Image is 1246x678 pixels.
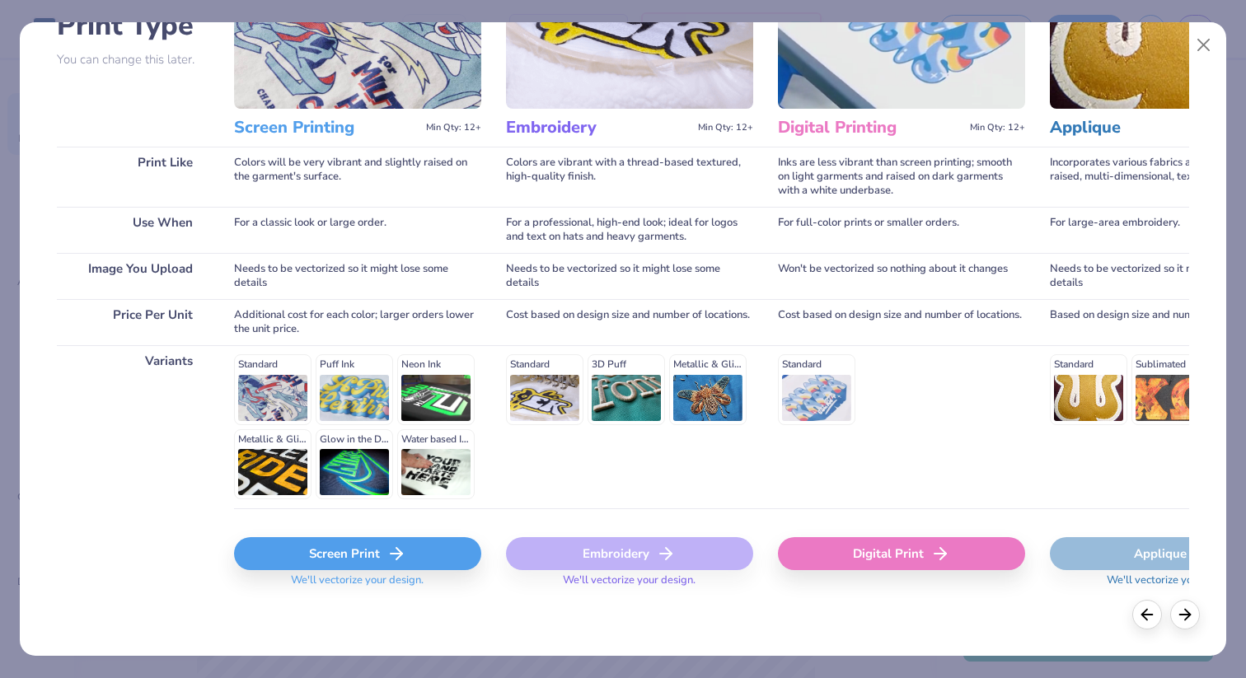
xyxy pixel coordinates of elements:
[506,117,691,138] h3: Embroidery
[778,207,1025,253] div: For full-color prints or smaller orders.
[234,299,481,345] div: Additional cost for each color; larger orders lower the unit price.
[426,122,481,133] span: Min Qty: 12+
[284,573,430,597] span: We'll vectorize your design.
[57,253,209,299] div: Image You Upload
[698,122,753,133] span: Min Qty: 12+
[778,537,1025,570] div: Digital Print
[57,299,209,345] div: Price Per Unit
[234,147,481,207] div: Colors will be very vibrant and slightly raised on the garment's surface.
[778,299,1025,345] div: Cost based on design size and number of locations.
[970,122,1025,133] span: Min Qty: 12+
[1050,117,1235,138] h3: Applique
[234,537,481,570] div: Screen Print
[556,573,702,597] span: We'll vectorize your design.
[506,207,753,253] div: For a professional, high-end look; ideal for logos and text on hats and heavy garments.
[506,147,753,207] div: Colors are vibrant with a thread-based textured, high-quality finish.
[234,207,481,253] div: For a classic look or large order.
[57,345,209,508] div: Variants
[506,537,753,570] div: Embroidery
[1100,573,1246,597] span: We'll vectorize your design.
[1188,30,1220,61] button: Close
[506,253,753,299] div: Needs to be vectorized so it might lose some details
[778,117,963,138] h3: Digital Printing
[234,117,419,138] h3: Screen Printing
[778,253,1025,299] div: Won't be vectorized so nothing about it changes
[234,253,481,299] div: Needs to be vectorized so it might lose some details
[57,147,209,207] div: Print Like
[57,53,209,67] p: You can change this later.
[506,299,753,345] div: Cost based on design size and number of locations.
[778,147,1025,207] div: Inks are less vibrant than screen printing; smooth on light garments and raised on dark garments ...
[57,207,209,253] div: Use When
